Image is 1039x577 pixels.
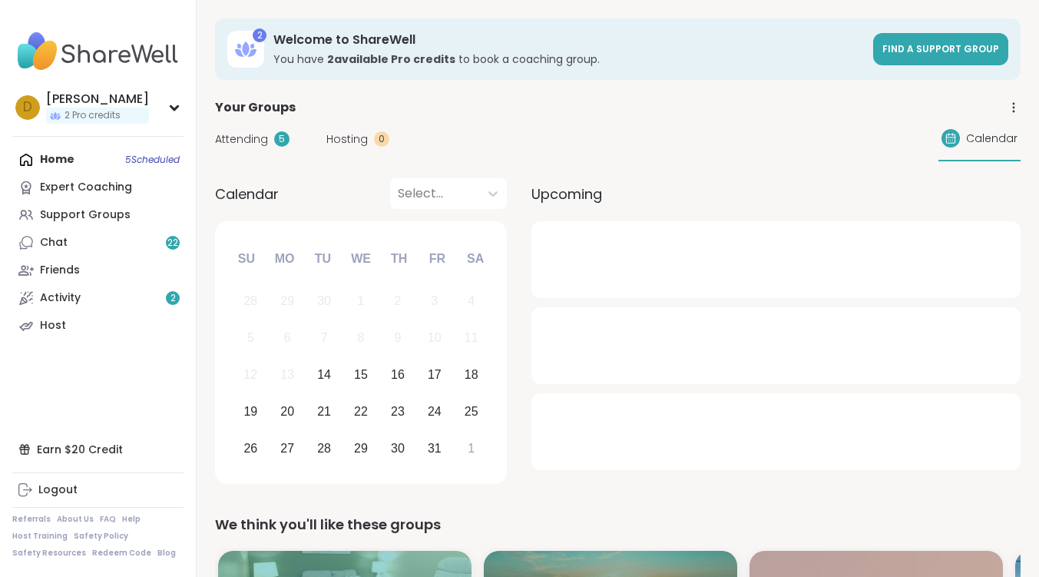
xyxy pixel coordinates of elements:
div: Tu [306,242,339,276]
div: 19 [243,401,257,422]
div: Not available Wednesday, October 8th, 2025 [345,322,378,355]
div: Mo [267,242,301,276]
div: Not available Friday, October 3rd, 2025 [418,285,451,318]
div: 12 [243,364,257,385]
div: Choose Monday, October 20th, 2025 [271,395,304,428]
div: 6 [284,327,291,348]
span: D [23,98,32,118]
div: 2 [253,28,266,42]
div: 5 [247,327,254,348]
span: 2 [170,292,176,305]
div: We think you'll like these groups [215,514,1021,536]
b: 2 available Pro credit s [327,51,455,67]
div: Choose Wednesday, October 22nd, 2025 [345,395,378,428]
div: Choose Wednesday, October 15th, 2025 [345,359,378,392]
div: 26 [243,438,257,459]
span: Your Groups [215,98,296,117]
div: Choose Tuesday, October 14th, 2025 [308,359,341,392]
div: [PERSON_NAME] [46,91,149,108]
span: 22 [167,237,178,250]
img: ShareWell Nav Logo [12,25,184,78]
span: 2 Pro credits [65,109,121,122]
div: Choose Sunday, October 26th, 2025 [234,432,267,465]
div: Th [382,242,416,276]
div: 25 [465,401,478,422]
div: 14 [317,364,331,385]
div: Sa [458,242,492,276]
div: 22 [354,401,368,422]
a: Referrals [12,514,51,525]
div: 21 [317,401,331,422]
div: Not available Monday, October 13th, 2025 [271,359,304,392]
div: Choose Tuesday, October 28th, 2025 [308,432,341,465]
div: 28 [317,438,331,459]
div: Choose Friday, October 31st, 2025 [418,432,451,465]
div: Logout [38,482,78,498]
div: Not available Tuesday, October 7th, 2025 [308,322,341,355]
div: Choose Friday, October 24th, 2025 [418,395,451,428]
div: 15 [354,364,368,385]
span: Find a support group [882,42,999,55]
div: Not available Monday, September 29th, 2025 [271,285,304,318]
div: 3 [431,290,438,311]
div: 11 [465,327,478,348]
div: 30 [391,438,405,459]
div: Choose Thursday, October 30th, 2025 [382,432,415,465]
a: Safety Policy [74,531,128,542]
a: Safety Resources [12,548,86,559]
div: Not available Saturday, October 11th, 2025 [455,322,488,355]
div: 13 [280,364,294,385]
div: Chat [40,235,68,250]
a: Support Groups [12,201,184,229]
div: 29 [280,290,294,311]
div: 0 [374,131,389,147]
a: Host [12,312,184,340]
span: Calendar [215,184,279,204]
div: Not available Thursday, October 9th, 2025 [382,322,415,355]
a: Friends [12,257,184,284]
div: 1 [358,290,365,311]
div: 16 [391,364,405,385]
div: Not available Friday, October 10th, 2025 [418,322,451,355]
div: We [344,242,378,276]
div: 29 [354,438,368,459]
div: 27 [280,438,294,459]
div: Activity [40,290,81,306]
div: Not available Saturday, October 4th, 2025 [455,285,488,318]
div: Not available Monday, October 6th, 2025 [271,322,304,355]
div: 17 [428,364,442,385]
div: month 2025-10 [232,283,489,466]
div: 7 [321,327,328,348]
a: Host Training [12,531,68,542]
div: 24 [428,401,442,422]
div: 23 [391,401,405,422]
div: 20 [280,401,294,422]
div: 2 [394,290,401,311]
div: Choose Monday, October 27th, 2025 [271,432,304,465]
div: Not available Sunday, October 5th, 2025 [234,322,267,355]
div: Fr [420,242,454,276]
span: Calendar [966,131,1017,147]
h3: You have to book a coaching group. [273,51,864,67]
div: Choose Saturday, November 1st, 2025 [455,432,488,465]
div: Choose Saturday, October 25th, 2025 [455,395,488,428]
div: Su [230,242,263,276]
span: Upcoming [531,184,602,204]
div: Choose Thursday, October 16th, 2025 [382,359,415,392]
div: Earn $20 Credit [12,436,184,463]
a: Find a support group [873,33,1008,65]
div: Support Groups [40,207,131,223]
div: Choose Thursday, October 23rd, 2025 [382,395,415,428]
div: 4 [468,290,475,311]
div: Choose Friday, October 17th, 2025 [418,359,451,392]
div: 31 [428,438,442,459]
div: 5 [274,131,290,147]
h3: Welcome to ShareWell [273,32,864,48]
div: Not available Tuesday, September 30th, 2025 [308,285,341,318]
div: 10 [428,327,442,348]
a: About Us [57,514,94,525]
div: 8 [358,327,365,348]
div: Choose Wednesday, October 29th, 2025 [345,432,378,465]
div: 18 [465,364,478,385]
div: Not available Thursday, October 2nd, 2025 [382,285,415,318]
